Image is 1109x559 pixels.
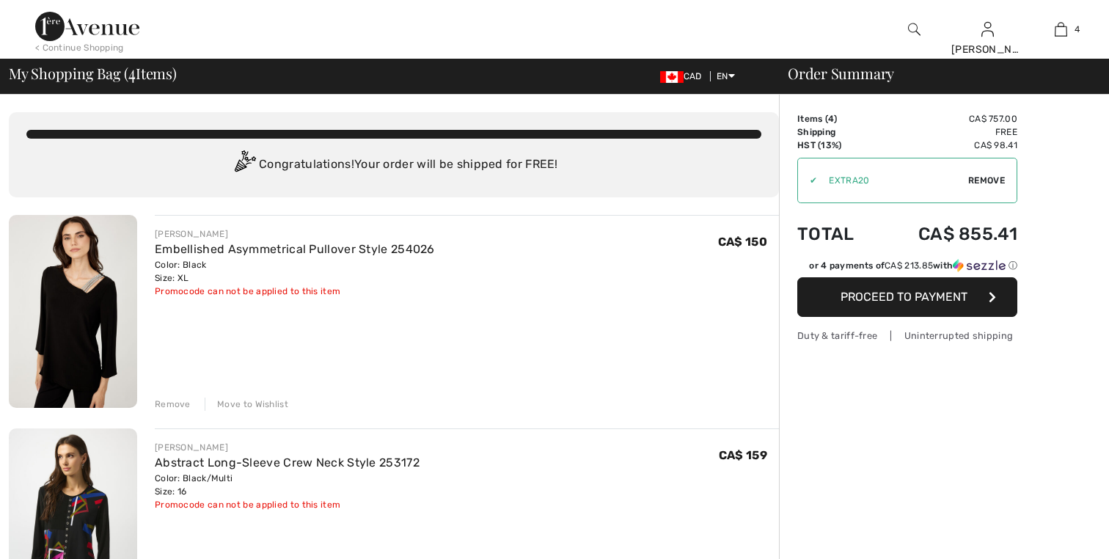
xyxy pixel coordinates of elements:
span: 4 [128,62,136,81]
div: < Continue Shopping [35,41,124,54]
div: or 4 payments of with [809,259,1017,272]
div: Order Summary [770,66,1100,81]
span: Remove [968,174,1005,187]
span: EN [717,71,735,81]
span: CA$ 150 [718,235,767,249]
div: Move to Wishlist [205,398,288,411]
img: Sezzle [953,259,1006,272]
td: CA$ 757.00 [877,112,1017,125]
span: 4 [828,114,834,124]
td: Free [877,125,1017,139]
img: My Info [981,21,994,38]
a: 4 [1025,21,1097,38]
div: ✔ [798,174,817,187]
button: Proceed to Payment [797,277,1017,317]
div: Remove [155,398,191,411]
img: 1ère Avenue [35,12,139,41]
div: or 4 payments ofCA$ 213.85withSezzle Click to learn more about Sezzle [797,259,1017,277]
img: Canadian Dollar [660,71,684,83]
span: My Shopping Bag ( Items) [9,66,177,81]
span: 4 [1075,23,1080,36]
div: Promocode can not be applied to this item [155,285,435,298]
a: Sign In [981,22,994,36]
td: Shipping [797,125,877,139]
div: Congratulations! Your order will be shipped for FREE! [26,150,761,180]
div: Color: Black/Multi Size: 16 [155,472,420,498]
div: [PERSON_NAME] [951,42,1023,57]
span: CA$ 213.85 [885,260,933,271]
img: My Bag [1055,21,1067,38]
div: Color: Black Size: XL [155,258,435,285]
div: [PERSON_NAME] [155,227,435,241]
div: [PERSON_NAME] [155,441,420,454]
a: Abstract Long-Sleeve Crew Neck Style 253172 [155,456,420,470]
td: Total [797,209,877,259]
td: Items ( ) [797,112,877,125]
img: Congratulation2.svg [230,150,259,180]
span: CAD [660,71,708,81]
span: CA$ 159 [719,448,767,462]
div: Promocode can not be applied to this item [155,498,420,511]
td: CA$ 855.41 [877,209,1017,259]
div: Duty & tariff-free | Uninterrupted shipping [797,329,1017,343]
input: Promo code [817,158,968,202]
td: CA$ 98.41 [877,139,1017,152]
a: Embellished Asymmetrical Pullover Style 254026 [155,242,435,256]
td: HST (13%) [797,139,877,152]
span: Proceed to Payment [841,290,967,304]
img: search the website [908,21,920,38]
img: Embellished Asymmetrical Pullover Style 254026 [9,215,137,408]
